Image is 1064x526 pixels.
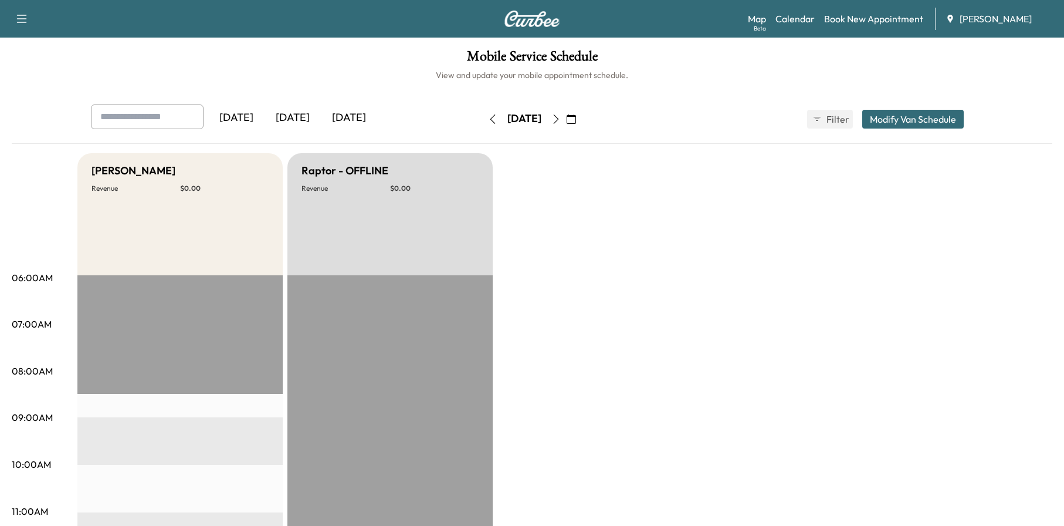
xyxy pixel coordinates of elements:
[12,317,52,331] p: 07:00AM
[92,184,180,193] p: Revenue
[775,12,815,26] a: Calendar
[12,457,51,471] p: 10:00AM
[92,163,175,179] h5: [PERSON_NAME]
[826,112,848,126] span: Filter
[301,184,390,193] p: Revenue
[180,184,269,193] p: $ 0.00
[824,12,923,26] a: Book New Appointment
[208,104,265,131] div: [DATE]
[754,24,766,33] div: Beta
[507,112,541,126] div: [DATE]
[504,11,560,27] img: Curbee Logo
[321,104,377,131] div: [DATE]
[390,184,479,193] p: $ 0.00
[12,271,53,285] p: 06:00AM
[12,364,53,378] p: 08:00AM
[12,504,48,518] p: 11:00AM
[12,410,53,424] p: 09:00AM
[862,110,964,129] button: Modify Van Schedule
[265,104,321,131] div: [DATE]
[12,69,1052,81] h6: View and update your mobile appointment schedule.
[12,49,1052,69] h1: Mobile Service Schedule
[960,12,1032,26] span: [PERSON_NAME]
[748,12,766,26] a: MapBeta
[807,110,853,129] button: Filter
[301,163,388,179] h5: Raptor - OFFLINE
